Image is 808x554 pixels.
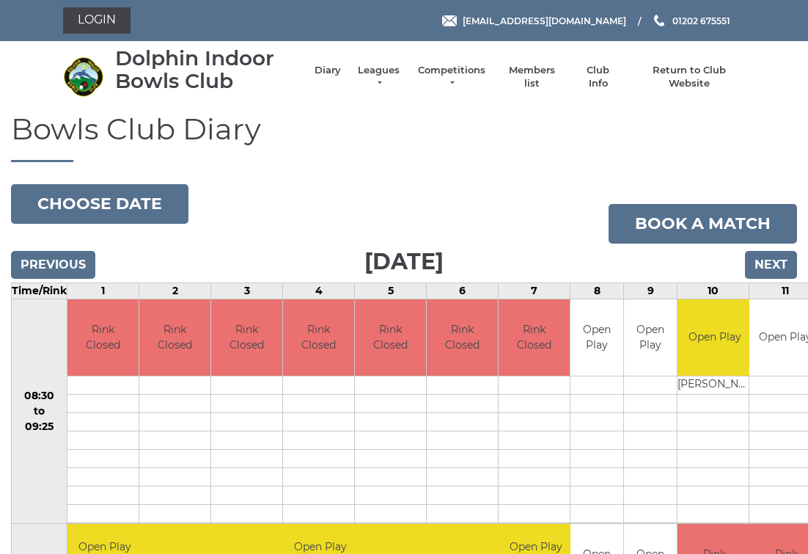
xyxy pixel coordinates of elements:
td: 6 [427,283,499,299]
img: Phone us [654,15,664,26]
img: Email [442,15,457,26]
td: 2 [139,283,211,299]
button: Choose date [11,184,188,224]
a: Competitions [416,64,487,90]
td: Rink Closed [427,299,498,376]
a: Book a match [609,204,797,244]
h1: Bowls Club Diary [11,113,797,162]
td: 1 [67,283,139,299]
td: Rink Closed [211,299,282,376]
td: Open Play [570,299,623,376]
td: Rink Closed [139,299,210,376]
td: Time/Rink [12,283,67,299]
td: 08:30 to 09:25 [12,299,67,524]
img: Dolphin Indoor Bowls Club [63,57,103,97]
input: Next [745,251,797,279]
span: 01202 675551 [672,15,730,26]
td: Rink Closed [67,299,139,376]
div: Dolphin Indoor Bowls Club [115,47,300,92]
span: [EMAIL_ADDRESS][DOMAIN_NAME] [463,15,626,26]
td: [PERSON_NAME] [677,376,752,395]
td: Rink Closed [355,299,426,376]
a: Return to Club Website [634,64,745,90]
td: 9 [624,283,677,299]
a: Leagues [356,64,402,90]
input: Previous [11,251,95,279]
a: Phone us 01202 675551 [652,14,730,28]
a: Diary [315,64,341,77]
td: 8 [570,283,624,299]
td: Open Play [677,299,752,376]
td: 5 [355,283,427,299]
td: Rink Closed [499,299,570,376]
td: 7 [499,283,570,299]
a: Email [EMAIL_ADDRESS][DOMAIN_NAME] [442,14,626,28]
td: 10 [677,283,749,299]
td: Open Play [624,299,677,376]
td: 4 [283,283,355,299]
a: Login [63,7,131,34]
a: Members list [501,64,562,90]
a: Club Info [577,64,620,90]
td: Rink Closed [283,299,354,376]
td: 3 [211,283,283,299]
